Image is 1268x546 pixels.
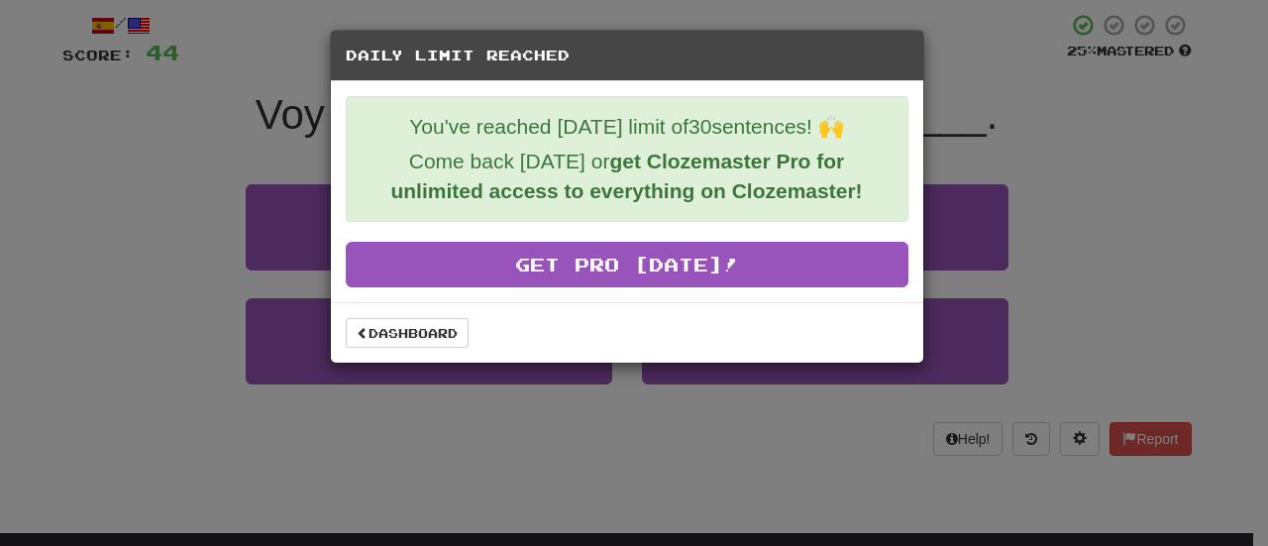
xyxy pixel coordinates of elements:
p: Come back [DATE] or [362,147,893,206]
p: You've reached [DATE] limit of 30 sentences! 🙌 [362,112,893,142]
a: Get Pro [DATE]! [346,242,908,287]
strong: get Clozemaster Pro for unlimited access to everything on Clozemaster! [390,150,862,202]
h5: Daily Limit Reached [346,46,908,65]
a: Dashboard [346,318,469,348]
